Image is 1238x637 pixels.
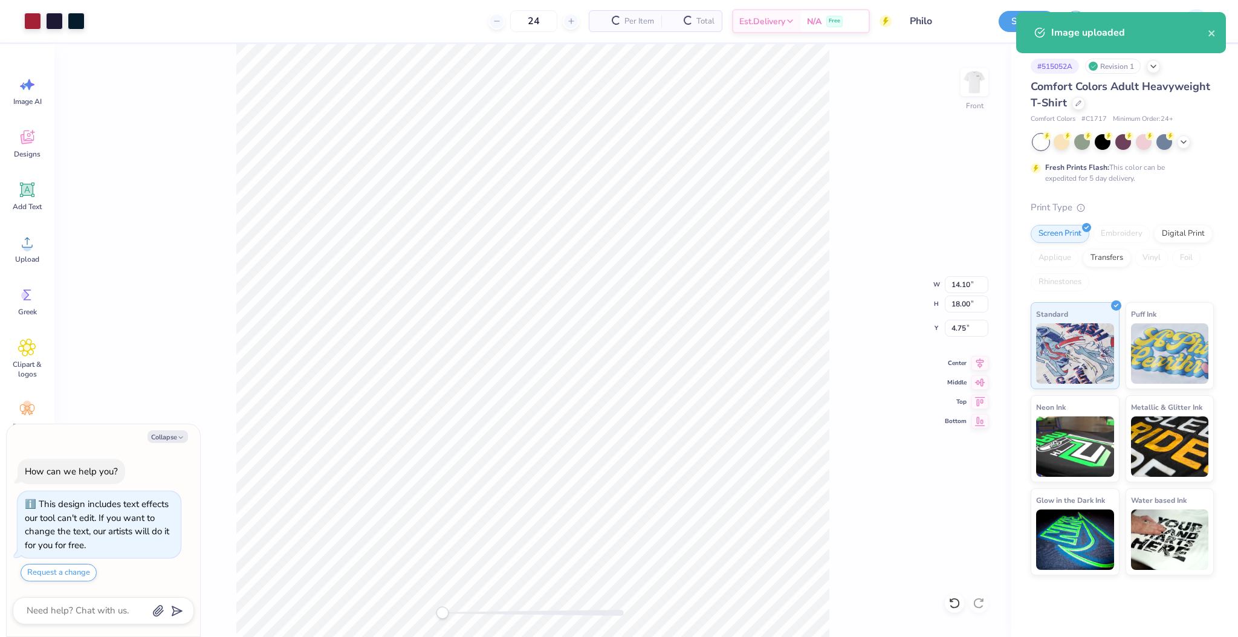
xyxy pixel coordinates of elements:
span: Greek [18,307,37,317]
div: Vinyl [1135,249,1168,267]
span: Bottom [945,416,967,426]
span: Top [945,397,967,407]
span: Upload [15,254,39,264]
div: This design includes text effects our tool can't edit. If you want to change the text, our artist... [25,498,169,551]
span: Metallic & Glitter Ink [1131,401,1202,413]
span: Middle [945,378,967,387]
div: Applique [1031,249,1079,267]
a: [PERSON_NAME] [1101,9,1214,33]
span: Water based Ink [1131,494,1187,506]
span: N/A [807,15,822,28]
div: Foil [1172,249,1201,267]
span: Designs [14,149,41,159]
button: Request a change [21,564,97,581]
span: Glow in the Dark Ink [1036,494,1105,506]
div: Digital Print [1154,225,1213,243]
div: Screen Print [1031,225,1089,243]
span: Add Text [13,202,42,212]
span: Per Item [624,15,654,28]
img: Front [962,70,987,94]
div: # 515052A [1031,59,1079,74]
span: Puff Ink [1131,308,1156,320]
span: Minimum Order: 24 + [1113,114,1173,124]
button: close [1208,25,1216,40]
div: How can we help you? [25,465,118,477]
img: Standard [1036,323,1114,384]
span: Comfort Colors Adult Heavyweight T-Shirt [1031,79,1210,110]
div: Transfers [1083,249,1131,267]
div: Embroidery [1093,225,1150,243]
img: Metallic & Glitter Ink [1131,416,1209,477]
div: Front [966,100,984,111]
span: Clipart & logos [7,360,47,379]
button: Save [999,11,1056,32]
div: This color can be expedited for 5 day delivery. [1045,162,1194,184]
div: Accessibility label [436,607,449,619]
div: Print Type [1031,201,1214,215]
button: Collapse [147,430,188,443]
input: – – [510,10,557,32]
span: Neon Ink [1036,401,1066,413]
input: Untitled Design [901,9,990,33]
strong: Fresh Prints Flash: [1045,163,1109,172]
span: Image AI [13,97,42,106]
span: Center [945,358,967,368]
span: Decorate [13,422,42,432]
span: Est. Delivery [739,15,785,28]
span: # C1717 [1081,114,1107,124]
img: Puff Ink [1131,323,1209,384]
div: Image uploaded [1051,25,1208,40]
div: Rhinestones [1031,273,1089,291]
img: Glow in the Dark Ink [1036,509,1114,570]
span: Standard [1036,308,1068,320]
img: Josephine Amber Orros [1184,9,1208,33]
img: Neon Ink [1036,416,1114,477]
span: Free [829,17,840,25]
span: Total [696,15,715,28]
span: Comfort Colors [1031,114,1075,124]
img: Water based Ink [1131,509,1209,570]
div: Revision 1 [1085,59,1141,74]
